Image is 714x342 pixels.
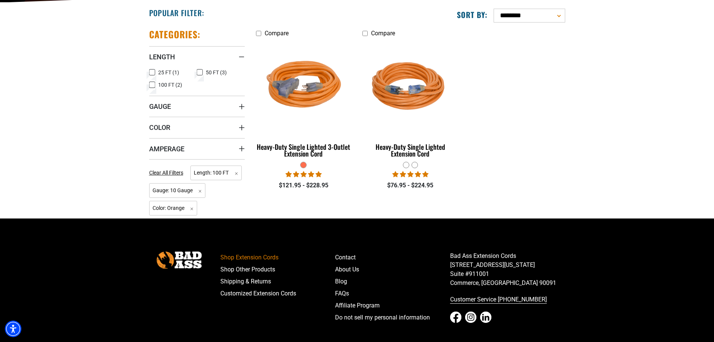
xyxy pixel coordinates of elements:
[190,166,242,180] span: Length: 100 FT
[457,10,488,20] label: Sort by:
[149,8,204,18] h2: Popular Filter:
[190,169,242,176] a: Length: 100 FT
[149,169,186,177] a: Clear All Filters
[149,145,184,153] span: Amperage
[465,312,476,323] a: Instagram - open in a new tab
[149,29,201,40] h2: Categories:
[392,171,428,178] span: 5.00 stars
[335,288,450,300] a: FAQs
[256,41,352,161] a: orange Heavy-Duty Single Lighted 3-Outlet Extension Cord
[286,171,322,178] span: 5.00 stars
[206,70,227,75] span: 50 FT (3)
[371,30,395,37] span: Compare
[335,252,450,264] a: Contact
[149,201,198,215] span: Color: Orange
[157,252,202,268] img: Bad Ass Extension Cords
[335,300,450,312] a: Affiliate Program
[149,204,198,211] a: Color: Orange
[450,252,565,288] p: Bad Ass Extension Cords [STREET_ADDRESS][US_STATE] Suite #911001 Commerce, [GEOGRAPHIC_DATA] 90091
[149,138,245,159] summary: Amperage
[220,288,335,300] a: Customized Extension Cords
[220,252,335,264] a: Shop Extension Cords
[363,44,458,131] img: orange
[450,312,461,323] a: Facebook - open in a new tab
[362,41,458,161] a: orange Heavy-Duty Single Lighted Extension Cord
[149,170,183,176] span: Clear All Filters
[480,312,491,323] a: LinkedIn - open in a new tab
[256,44,351,131] img: orange
[5,321,21,337] div: Accessibility Menu
[149,102,171,111] span: Gauge
[450,294,565,306] a: call 833-674-1699
[149,117,245,138] summary: Color
[362,143,458,157] div: Heavy-Duty Single Lighted Extension Cord
[158,70,179,75] span: 25 FT (1)
[149,46,245,67] summary: Length
[265,30,289,37] span: Compare
[335,264,450,276] a: About Us
[220,276,335,288] a: Shipping & Returns
[220,264,335,276] a: Shop Other Products
[335,276,450,288] a: Blog
[362,181,458,190] div: $76.95 - $224.95
[149,123,170,132] span: Color
[149,96,245,117] summary: Gauge
[335,312,450,324] a: Do not sell my personal information
[149,53,175,61] span: Length
[256,143,352,157] div: Heavy-Duty Single Lighted 3-Outlet Extension Cord
[256,181,352,190] div: $121.95 - $228.95
[149,187,206,194] a: Gauge: 10 Gauge
[149,183,206,198] span: Gauge: 10 Gauge
[158,82,182,87] span: 100 FT (2)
